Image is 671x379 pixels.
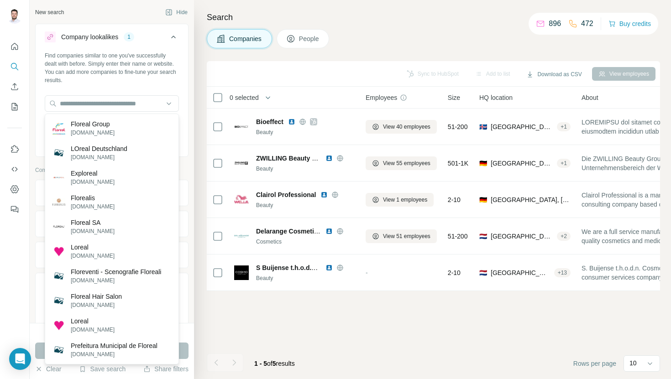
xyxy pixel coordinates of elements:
[7,99,22,115] button: My lists
[491,232,553,241] span: [GEOGRAPHIC_DATA], [GEOGRAPHIC_DATA]
[71,218,115,227] p: Floreal SA
[7,141,22,157] button: Use Surfe on LinkedIn
[234,123,249,130] img: Logo of Bioeffect
[71,202,115,211] p: [DOMAIN_NAME]
[71,119,115,129] p: Floreal Group
[491,268,550,277] span: [GEOGRAPHIC_DATA], [GEOGRAPHIC_DATA]|[GEOGRAPHIC_DATA]
[35,8,64,16] div: New search
[71,178,115,186] p: [DOMAIN_NAME]
[143,364,189,374] button: Share filters
[71,267,161,276] p: Floreventi - Scenografie Floreali
[479,122,487,131] span: 🇮🇸
[52,319,65,332] img: Loreal
[573,359,616,368] span: Rows per page
[71,169,115,178] p: Exploreal
[491,122,553,131] span: [GEOGRAPHIC_DATA], Island 1
[491,159,553,168] span: [GEOGRAPHIC_DATA], [GEOGRAPHIC_DATA]
[479,195,487,204] span: 🇩🇪
[479,268,487,277] span: 🇳🇱
[366,229,437,243] button: View 51 employees
[256,117,283,126] span: Bioeffect
[448,159,468,168] span: 501-1K
[52,196,65,208] img: Florealis
[71,341,157,350] p: Prefeitura Municipal de Floreal
[79,364,126,374] button: Save search
[320,191,328,198] img: LinkedIn logo
[71,326,115,334] p: [DOMAIN_NAME]
[45,52,179,84] div: Find companies similar to one you've successfully dealt with before. Simply enter their name or w...
[366,156,437,170] button: View 55 employees
[7,201,22,218] button: Feedback
[159,5,194,19] button: Hide
[581,18,593,29] p: 472
[7,161,22,177] button: Use Surfe API
[479,93,513,102] span: HQ location
[256,128,355,136] div: Beauty
[35,166,189,174] p: Company information
[234,192,249,207] img: Logo of Clairol Professional
[256,264,375,271] span: S Buijense t.h.o.d.n. Cosmo Hairstyling
[71,243,115,252] p: Loreal
[325,155,333,162] img: LinkedIn logo
[256,165,355,173] div: Beauty
[52,294,65,307] img: Floreal Hair Salon
[383,232,430,240] span: View 51 employees
[582,93,598,102] span: About
[557,232,571,240] div: + 2
[629,358,637,368] p: 10
[52,146,65,159] img: LOreal Deutschland
[52,270,65,282] img: Floreventi - Scenografie Floreali
[256,155,331,162] span: ZWILLING Beauty Group
[299,34,320,43] span: People
[71,227,115,235] p: [DOMAIN_NAME]
[383,196,427,204] span: View 1 employees
[557,123,571,131] div: + 1
[234,229,249,244] img: Logo of Delarange Cosmetics BV
[448,195,461,204] span: 2-10
[71,350,157,358] p: [DOMAIN_NAME]
[254,360,295,367] span: results
[7,9,22,24] img: Avatar
[448,122,468,131] span: 51-200
[7,181,22,197] button: Dashboard
[35,364,61,374] button: Clear
[256,201,355,209] div: Beauty
[7,78,22,95] button: Enrich CSV
[230,93,259,102] span: 0 selected
[448,268,461,277] span: 2-10
[366,120,437,134] button: View 40 employees
[71,144,127,153] p: LOreal Deutschland
[234,265,249,280] img: Logo of S Buijense t.h.o.d.n. Cosmo Hairstyling
[207,11,660,24] h4: Search
[366,193,434,207] button: View 1 employees
[288,118,295,125] img: LinkedIn logo
[608,17,651,30] button: Buy credits
[7,38,22,55] button: Quick start
[448,232,468,241] span: 51-200
[325,264,333,271] img: LinkedIn logo
[383,159,430,167] span: View 55 employees
[124,33,134,41] div: 1
[267,360,273,367] span: of
[520,67,588,81] button: Download as CSV
[549,18,561,29] p: 896
[557,159,571,167] div: + 1
[71,252,115,260] p: [DOMAIN_NAME]
[71,301,122,309] p: [DOMAIN_NAME]
[366,93,397,102] span: Employees
[71,153,127,161] p: [DOMAIN_NAME]
[383,123,430,131] span: View 40 employees
[554,269,571,277] div: + 13
[52,171,65,184] img: Exploreal
[366,269,368,276] span: -
[234,156,249,171] img: Logo of ZWILLING Beauty Group
[325,228,333,235] img: LinkedIn logo
[61,32,118,42] div: Company lookalikes
[491,195,571,204] span: [GEOGRAPHIC_DATA], [GEOGRAPHIC_DATA]
[52,245,65,258] img: Loreal
[256,238,355,246] div: Cosmetics
[36,26,188,52] button: Company lookalikes1
[71,276,161,285] p: [DOMAIN_NAME]
[273,360,276,367] span: 5
[7,58,22,75] button: Search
